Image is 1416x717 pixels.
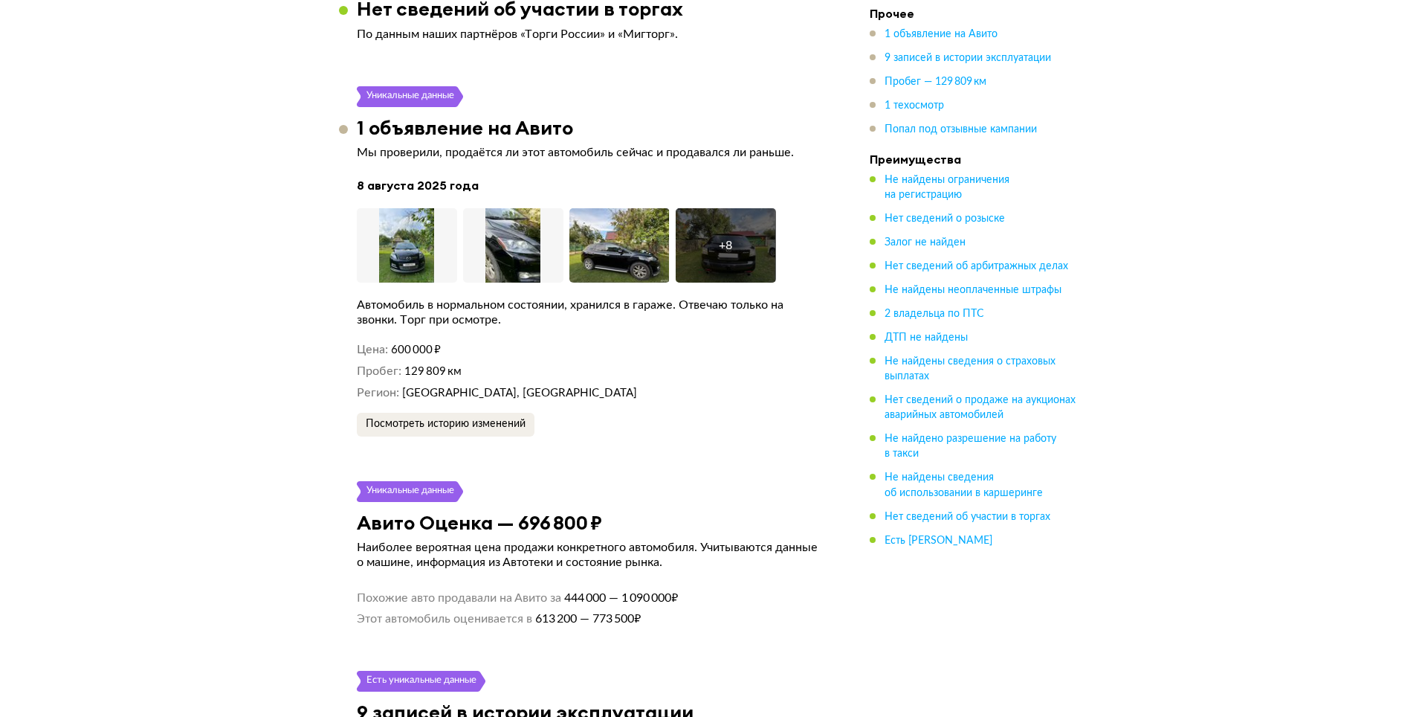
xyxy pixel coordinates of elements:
[357,27,825,42] p: По данным наших партнёров «Торги России» и «Мигторг».
[532,611,641,626] span: 613 200 — 773 500 ₽
[402,388,637,399] span: [GEOGRAPHIC_DATA], [GEOGRAPHIC_DATA]
[357,178,825,193] h4: 8 августа 2025 года
[463,208,563,283] img: Car Photo
[357,611,532,626] span: Этот автомобиль оценивается в
[885,332,968,343] span: ДТП не найдены
[885,395,1076,420] span: Нет сведений о продаже на аукционах аварийных автомобилей
[885,237,966,248] span: Залог не найден
[885,261,1068,271] span: Нет сведений об арбитражных делах
[357,413,534,437] button: Посмотреть историю изменений
[357,540,825,570] p: Наиболее вероятная цена продажи конкретного автомобиля. Учитываются данные о машине, информация и...
[357,208,457,283] img: Car Photo
[885,53,1051,63] span: 9 записей в истории эксплуатации
[885,309,984,319] span: 2 владельца по ПТС
[357,364,401,379] dt: Пробег
[357,591,561,605] span: Похожие авто продавали на Авито за
[357,511,602,534] h3: Авито Оценка — 696 800 ₽
[870,6,1078,21] h4: Прочее
[885,356,1055,382] span: Не найдены сведения о страховых выплатах
[366,481,455,502] div: Уникальные данные
[357,298,825,327] div: Автомобиль в нормальном состоянии, хранился в гараже. Отвечаю только на звонки. Торг при осмотре.
[885,285,1061,295] span: Не найдены неоплаченные штрафы
[885,77,986,87] span: Пробег — 129 809 км
[561,591,678,605] span: 444 000 — 1 090 000 ₽
[885,472,1043,498] span: Не найдены сведения об использовании в каршеринге
[357,145,825,160] p: Мы проверили, продаётся ли этот автомобиль сейчас и продавался ли раньше.
[404,366,462,377] span: 129 809 км
[885,100,944,111] span: 1 техосмотр
[870,152,1078,167] h4: Преимущества
[885,175,1009,200] span: Не найдены ограничения на регистрацию
[569,208,670,283] img: Car Photo
[885,434,1056,459] span: Не найдено разрешение на работу в такси
[885,535,992,545] span: Есть [PERSON_NAME]
[885,29,998,39] span: 1 объявление на Авито
[885,213,1005,224] span: Нет сведений о розыске
[366,671,477,692] div: Есть уникальные данные
[885,124,1037,135] span: Попал под отзывные кампании
[885,511,1050,521] span: Нет сведений об участии в торгах
[719,238,732,253] div: + 8
[391,344,441,356] span: 600 000 ₽
[357,342,388,358] dt: Цена
[366,419,526,429] span: Посмотреть историю изменений
[366,86,455,107] div: Уникальные данные
[357,385,399,401] dt: Регион
[357,116,573,139] h3: 1 объявление на Авито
